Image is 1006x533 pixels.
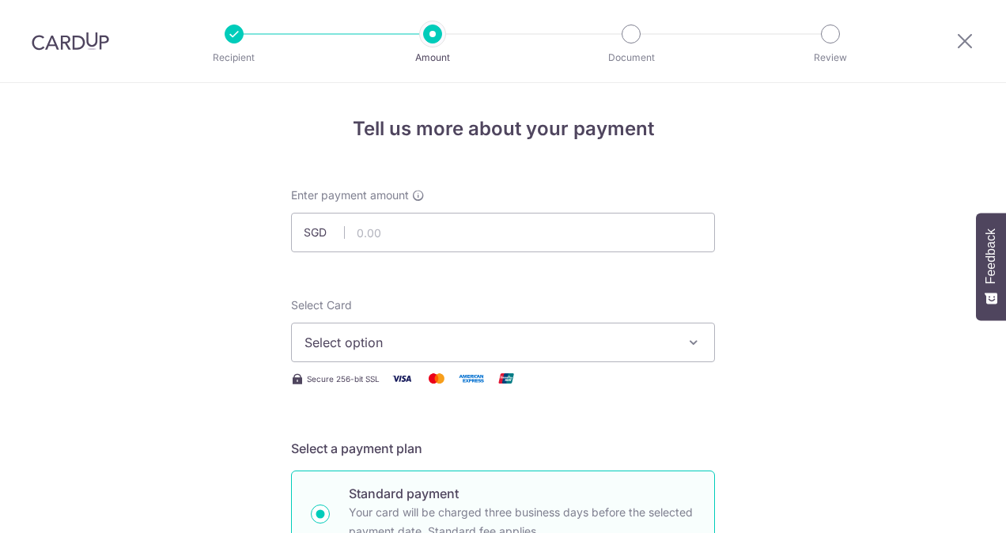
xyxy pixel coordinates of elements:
[176,50,293,66] p: Recipient
[291,323,715,362] button: Select option
[291,187,409,203] span: Enter payment amount
[573,50,690,66] p: Document
[307,372,380,385] span: Secure 256-bit SSL
[349,484,695,503] p: Standard payment
[984,229,998,284] span: Feedback
[490,369,522,388] img: Union Pay
[976,213,1006,320] button: Feedback - Show survey
[386,369,418,388] img: Visa
[291,298,352,312] span: translation missing: en.payables.payment_networks.credit_card.summary.labels.select_card
[32,32,109,51] img: CardUp
[291,115,715,143] h4: Tell us more about your payment
[456,369,487,388] img: American Express
[304,225,345,240] span: SGD
[905,486,990,525] iframe: Opens a widget where you can find more information
[304,333,673,352] span: Select option
[421,369,452,388] img: Mastercard
[291,439,715,458] h5: Select a payment plan
[291,213,715,252] input: 0.00
[374,50,491,66] p: Amount
[772,50,889,66] p: Review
